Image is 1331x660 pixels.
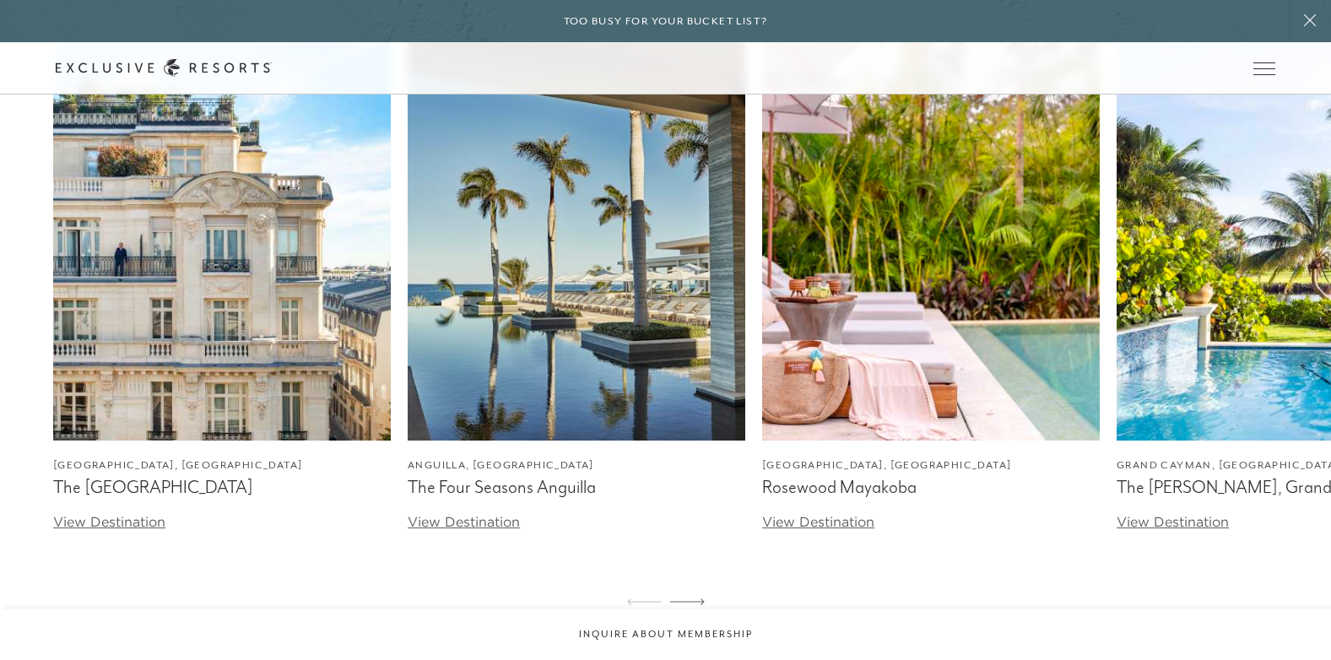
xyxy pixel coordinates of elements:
figcaption: [GEOGRAPHIC_DATA], [GEOGRAPHIC_DATA] [53,457,391,473]
a: View Destination [408,513,520,530]
a: View Destination [762,513,874,530]
figcaption: [GEOGRAPHIC_DATA], [GEOGRAPHIC_DATA] [762,457,1100,473]
a: [GEOGRAPHIC_DATA], [GEOGRAPHIC_DATA]Rosewood MayakobaView Destination [762,19,1100,532]
figcaption: The [GEOGRAPHIC_DATA] [53,477,391,498]
figcaption: The Four Seasons Anguilla [408,477,745,498]
a: [GEOGRAPHIC_DATA], [GEOGRAPHIC_DATA]The [GEOGRAPHIC_DATA]View Destination [53,19,391,532]
a: Anguilla, [GEOGRAPHIC_DATA]The Four Seasons AnguillaView Destination [408,19,745,532]
button: Open navigation [1253,62,1275,74]
a: View Destination [53,513,165,530]
a: View Destination [1117,513,1229,530]
figcaption: Anguilla, [GEOGRAPHIC_DATA] [408,457,745,473]
figcaption: Rosewood Mayakoba [762,477,1100,498]
h6: Too busy for your bucket list? [564,14,768,30]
